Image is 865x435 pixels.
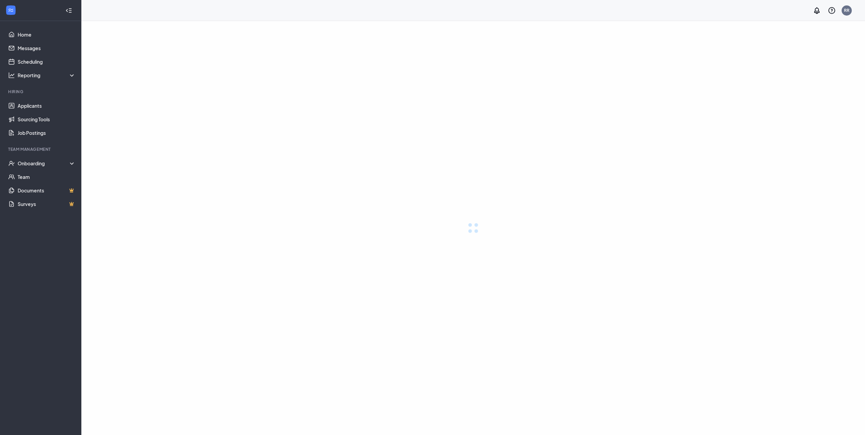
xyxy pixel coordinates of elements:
div: Team Management [8,146,74,152]
a: Job Postings [18,126,76,140]
a: DocumentsCrown [18,184,76,197]
a: SurveysCrown [18,197,76,211]
svg: Collapse [65,7,72,14]
div: RR [844,7,849,13]
svg: Analysis [8,72,15,79]
div: Hiring [8,89,74,95]
a: Team [18,170,76,184]
div: Reporting [18,72,76,79]
a: Messages [18,41,76,55]
svg: QuestionInfo [828,6,836,15]
a: Scheduling [18,55,76,68]
svg: UserCheck [8,160,15,167]
svg: WorkstreamLogo [7,7,14,14]
div: Onboarding [18,160,76,167]
a: Applicants [18,99,76,112]
a: Home [18,28,76,41]
svg: Notifications [813,6,821,15]
a: Sourcing Tools [18,112,76,126]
